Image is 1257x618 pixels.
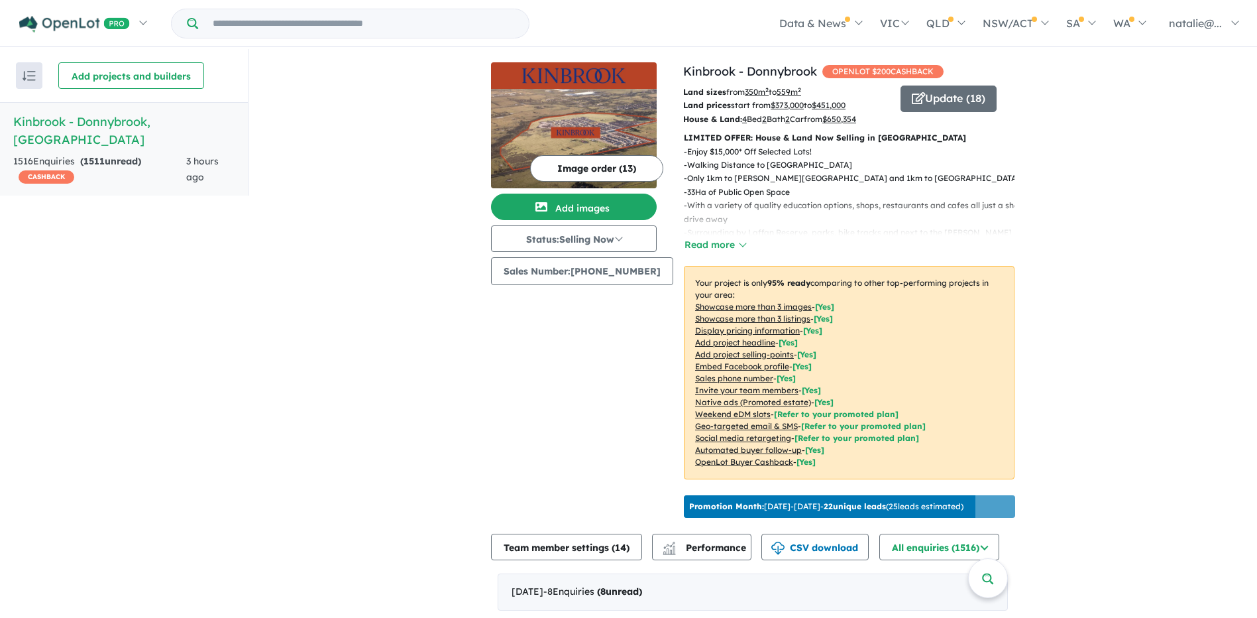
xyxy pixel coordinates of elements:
[684,237,746,253] button: Read more
[901,86,997,112] button: Update (18)
[201,9,526,38] input: Try estate name, suburb, builder or developer
[491,89,657,188] img: Kinbrook - Donnybrook
[684,131,1014,145] p: LIMITED OFFER: House & Land Now Selling in [GEOGRAPHIC_DATA]
[684,226,1025,253] p: - Surrounding by Laffan Reserve, parks, bike tracks and next to the [PERSON_NAME][GEOGRAPHIC_DATA]
[19,170,74,184] span: CASHBACK
[814,314,833,324] span: [ Yes ]
[796,457,816,467] span: [Yes]
[742,114,747,124] u: 4
[13,113,235,149] h5: Kinbrook - Donnybrook , [GEOGRAPHIC_DATA]
[774,409,899,419] span: [Refer to your promoted plan]
[491,194,657,220] button: Add images
[684,186,1025,199] p: - 33Ha of Public Open Space
[683,100,731,110] b: Land prices
[530,155,663,182] button: Image order (13)
[801,421,926,431] span: [Refer to your promoted plan]
[491,225,657,252] button: Status:Selling Now
[792,361,812,371] span: [ Yes ]
[1169,17,1222,30] span: natalie@...
[663,546,676,554] img: bar-chart.svg
[652,534,751,560] button: Performance
[814,397,834,407] span: [Yes]
[683,113,891,126] p: Bed Bath Car from
[695,338,775,347] u: Add project headline
[797,349,816,359] span: [ Yes ]
[804,100,846,110] span: to
[665,542,746,554] span: Performance
[695,385,798,395] u: Invite your team members
[695,409,771,419] u: Weekend eDM slots
[496,68,651,84] img: Kinbrook - Donnybrook Logo
[822,65,944,78] span: OPENLOT $ 200 CASHBACK
[684,266,1014,479] p: Your project is only comparing to other top-performing projects in your area: - - - - - - - - - -...
[794,433,919,443] span: [Refer to your promoted plan]
[695,445,802,455] u: Automated buyer follow-up
[683,87,726,97] b: Land sizes
[597,586,642,597] strong: ( unread)
[815,302,834,312] span: [ Yes ]
[695,433,791,443] u: Social media retargeting
[812,100,846,110] u: $ 451,000
[745,87,769,97] u: 350 m
[683,86,891,99] p: from
[684,172,1025,185] p: - Only 1km to [PERSON_NAME][GEOGRAPHIC_DATA] and 1km to [GEOGRAPHIC_DATA]
[684,145,1025,158] p: - Enjoy $15,000* Off Selected Lots!
[879,534,999,560] button: All enquiries (1516)
[695,361,789,371] u: Embed Facebook profile
[663,542,675,549] img: line-chart.svg
[543,586,642,597] span: - 8 Enquir ies
[689,501,963,513] p: [DATE] - [DATE] - ( 25 leads estimated)
[600,586,606,597] span: 8
[769,87,801,97] span: to
[695,326,800,336] u: Display pricing information
[491,257,673,285] button: Sales Number:[PHONE_NUMBER]
[23,71,36,81] img: sort.svg
[767,278,810,288] b: 95 % ready
[683,114,742,124] b: House & Land:
[491,534,642,560] button: Team member settings (14)
[803,326,822,336] span: [ Yes ]
[777,87,801,97] u: 559 m
[695,397,811,407] u: Native ads (Promoted estate)
[695,421,798,431] u: Geo-targeted email & SMS
[80,155,141,167] strong: ( unread)
[13,154,186,186] div: 1516 Enquir ies
[805,445,824,455] span: [Yes]
[58,62,204,89] button: Add projects and builders
[761,534,869,560] button: CSV download
[19,16,130,32] img: Openlot PRO Logo White
[683,99,891,112] p: start from
[824,501,886,511] b: 22 unique leads
[779,338,798,347] span: [ Yes ]
[695,457,793,467] u: OpenLot Buyer Cashback
[615,542,626,554] span: 14
[771,100,804,110] u: $ 373,000
[777,373,796,383] span: [ Yes ]
[684,199,1025,226] p: - With a variety of quality education options, shops, restaurants and cafes all just a short driv...
[785,114,790,124] u: 2
[491,62,657,188] a: Kinbrook - Donnybrook LogoKinbrook - Donnybrook
[83,155,105,167] span: 1511
[765,86,769,93] sup: 2
[498,574,1008,611] div: [DATE]
[771,542,785,555] img: download icon
[762,114,767,124] u: 2
[683,64,817,79] a: Kinbrook - Donnybrook
[684,158,1025,172] p: - Walking Distance to [GEOGRAPHIC_DATA]
[798,86,801,93] sup: 2
[695,314,810,324] u: Showcase more than 3 listings
[695,373,773,383] u: Sales phone number
[695,349,794,359] u: Add project selling-points
[186,155,219,183] span: 3 hours ago
[802,385,821,395] span: [ Yes ]
[822,114,856,124] u: $ 650,354
[695,302,812,312] u: Showcase more than 3 images
[689,501,764,511] b: Promotion Month:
